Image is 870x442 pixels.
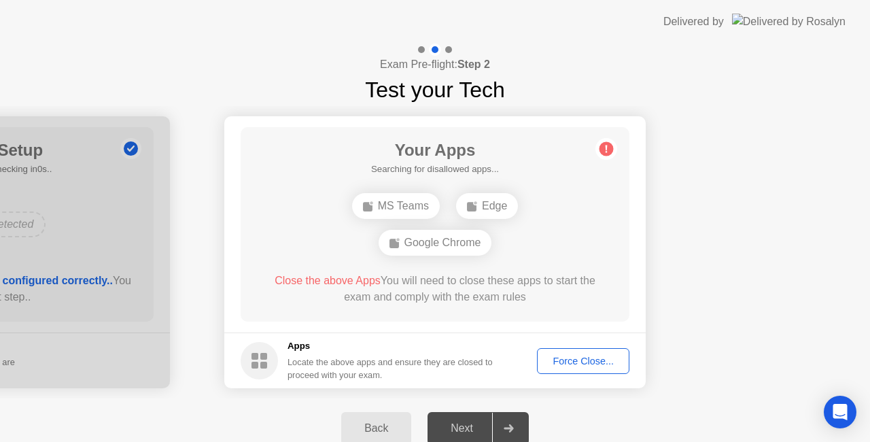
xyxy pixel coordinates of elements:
[456,193,518,219] div: Edge
[275,275,381,286] span: Close the above Apps
[288,339,493,353] h5: Apps
[732,14,846,29] img: Delivered by Rosalyn
[288,356,493,381] div: Locate the above apps and ensure they are closed to proceed with your exam.
[380,56,490,73] h4: Exam Pre-flight:
[663,14,724,30] div: Delivered by
[371,163,499,176] h5: Searching for disallowed apps...
[824,396,856,428] div: Open Intercom Messenger
[371,138,499,163] h1: Your Apps
[542,356,625,367] div: Force Close...
[537,348,629,374] button: Force Close...
[457,58,490,70] b: Step 2
[379,230,492,256] div: Google Chrome
[352,193,440,219] div: MS Teams
[260,273,610,305] div: You will need to close these apps to start the exam and comply with the exam rules
[432,422,492,435] div: Next
[345,422,407,435] div: Back
[365,73,505,106] h1: Test your Tech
